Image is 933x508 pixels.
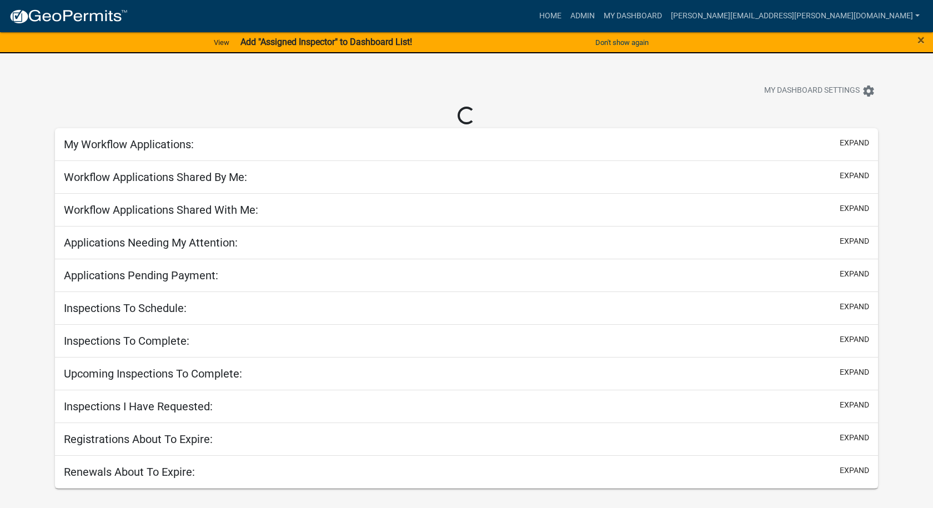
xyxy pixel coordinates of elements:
[591,33,653,52] button: Don't show again
[840,399,869,411] button: expand
[535,6,566,27] a: Home
[840,301,869,313] button: expand
[64,465,195,479] h5: Renewals About To Expire:
[840,203,869,214] button: expand
[64,236,238,249] h5: Applications Needing My Attention:
[64,334,189,348] h5: Inspections To Complete:
[209,33,234,52] a: View
[64,400,213,413] h5: Inspections I Have Requested:
[764,84,860,98] span: My Dashboard Settings
[840,366,869,378] button: expand
[64,138,194,151] h5: My Workflow Applications:
[917,33,925,47] button: Close
[862,84,875,98] i: settings
[840,137,869,149] button: expand
[840,235,869,247] button: expand
[599,6,666,27] a: My Dashboard
[64,203,258,217] h5: Workflow Applications Shared With Me:
[917,32,925,48] span: ×
[840,465,869,476] button: expand
[240,37,412,47] strong: Add "Assigned Inspector" to Dashboard List!
[64,301,187,315] h5: Inspections To Schedule:
[840,268,869,280] button: expand
[566,6,599,27] a: Admin
[755,80,884,102] button: My Dashboard Settingssettings
[666,6,924,27] a: [PERSON_NAME][EMAIL_ADDRESS][PERSON_NAME][DOMAIN_NAME]
[64,269,218,282] h5: Applications Pending Payment:
[840,432,869,444] button: expand
[64,432,213,446] h5: Registrations About To Expire:
[840,170,869,182] button: expand
[64,367,242,380] h5: Upcoming Inspections To Complete:
[64,170,247,184] h5: Workflow Applications Shared By Me:
[840,334,869,345] button: expand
